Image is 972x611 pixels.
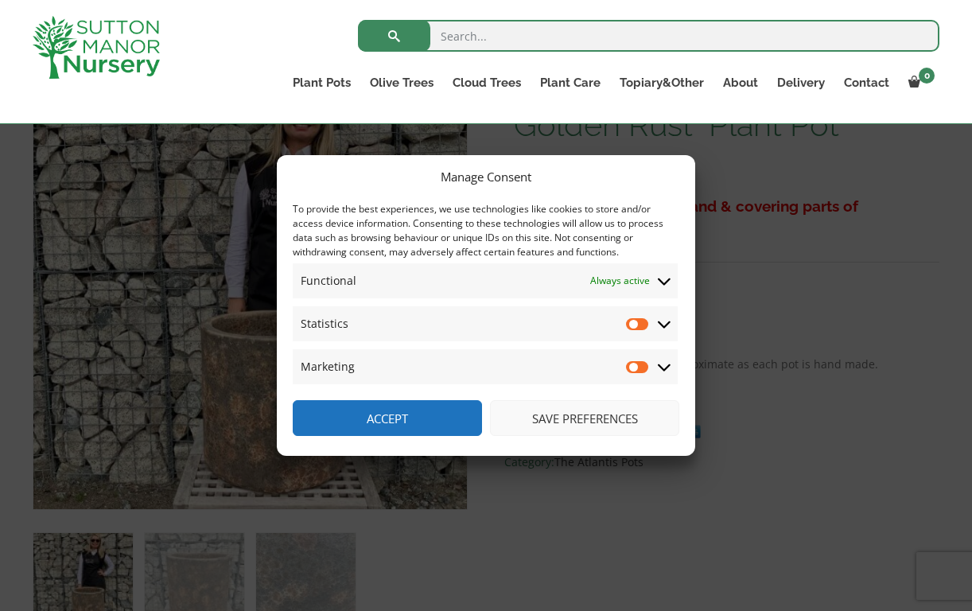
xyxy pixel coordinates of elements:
[899,72,939,94] a: 0
[293,202,678,259] div: To provide the best experiences, we use technologies like cookies to store and/or access device i...
[301,271,356,290] span: Functional
[283,72,360,94] a: Plant Pots
[713,72,768,94] a: About
[490,400,679,436] button: Save preferences
[301,357,355,376] span: Marketing
[293,263,678,298] summary: Functional Always active
[33,16,160,79] img: logo
[301,314,348,333] span: Statistics
[590,271,650,290] span: Always active
[358,20,939,52] input: Search...
[293,349,678,384] summary: Marketing
[919,68,935,84] span: 0
[531,72,610,94] a: Plant Care
[293,306,678,341] summary: Statistics
[293,400,482,436] button: Accept
[441,167,531,186] div: Manage Consent
[768,72,834,94] a: Delivery
[834,72,899,94] a: Contact
[360,72,443,94] a: Olive Trees
[610,72,713,94] a: Topiary&Other
[443,72,531,94] a: Cloud Trees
